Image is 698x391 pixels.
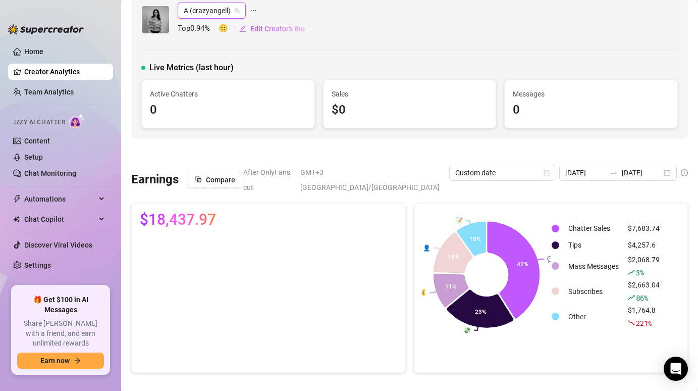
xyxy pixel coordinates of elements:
[681,169,688,176] span: info-circle
[332,101,488,120] div: $0
[636,268,643,277] span: 3 %
[636,293,648,303] span: 86 %
[547,255,555,263] text: 💬
[69,114,85,128] img: AI Chatter
[422,244,430,252] text: 👤
[13,216,20,223] img: Chat Copilot
[250,3,257,19] span: ellipsis
[636,318,652,328] span: 221 %
[131,172,179,188] h3: Earnings
[419,289,426,297] text: 💰
[239,25,246,32] span: edit
[17,295,104,315] span: 🎁 Get $100 in AI Messages
[24,153,43,161] a: Setup
[463,326,471,334] text: 💸
[24,47,43,56] a: Home
[24,137,50,145] a: Content
[300,165,443,195] span: GMT+3 [GEOGRAPHIC_DATA]/[GEOGRAPHIC_DATA]
[628,294,635,301] span: rise
[24,261,51,269] a: Settings
[8,24,84,34] img: logo-BBDzfeDw.svg
[243,165,294,195] span: After OnlyFans cut
[610,169,618,177] span: to
[17,319,104,349] span: Share [PERSON_NAME] with a friend, and earn unlimited rewards
[142,6,169,33] img: A
[455,217,463,224] text: 📝
[564,305,623,329] td: Other
[628,254,660,278] div: $2,068.79
[14,118,65,127] span: Izzy AI Chatter
[564,237,623,253] td: Tips
[250,25,305,33] span: Edit Creator's Bio
[628,319,635,326] span: fall
[455,165,549,180] span: Custom date
[187,172,243,188] button: Compare
[564,221,623,236] td: Chatter Sales
[13,195,21,203] span: thunderbolt
[74,357,81,364] span: arrow-right
[24,211,96,227] span: Chat Copilot
[40,357,70,365] span: Earn now
[24,191,96,207] span: Automations
[150,101,306,120] div: 0
[564,254,623,278] td: Mass Messages
[544,170,550,176] span: calendar
[219,23,239,35] span: 🙂
[17,353,104,369] button: Earn nowarrow-right
[513,88,669,100] span: Messages
[149,62,234,74] span: Live Metrics (last hour)
[178,23,219,35] span: Top 0.94 %
[140,212,216,228] span: $18,437.97
[664,357,688,381] div: Open Intercom Messenger
[234,8,240,14] span: team
[239,21,305,37] button: Edit Creator's Bio
[24,64,105,80] a: Creator Analytics
[184,3,240,18] span: A (crazyangell)
[628,305,660,329] div: $1,764.8
[150,88,306,100] span: Active Chatters
[628,223,660,234] div: $7,683.74
[24,241,92,249] a: Discover Viral Videos
[564,279,623,304] td: Subscribes
[628,239,660,251] div: $4,257.6
[610,169,618,177] span: swap-right
[622,167,662,178] input: End date
[332,88,488,100] span: Sales
[513,101,669,120] div: 0
[628,279,660,304] div: $2,663.04
[565,167,605,178] input: Start date
[195,176,202,183] span: block
[24,88,74,96] a: Team Analytics
[628,269,635,276] span: rise
[24,169,76,177] a: Chat Monitoring
[206,176,235,184] span: Compare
